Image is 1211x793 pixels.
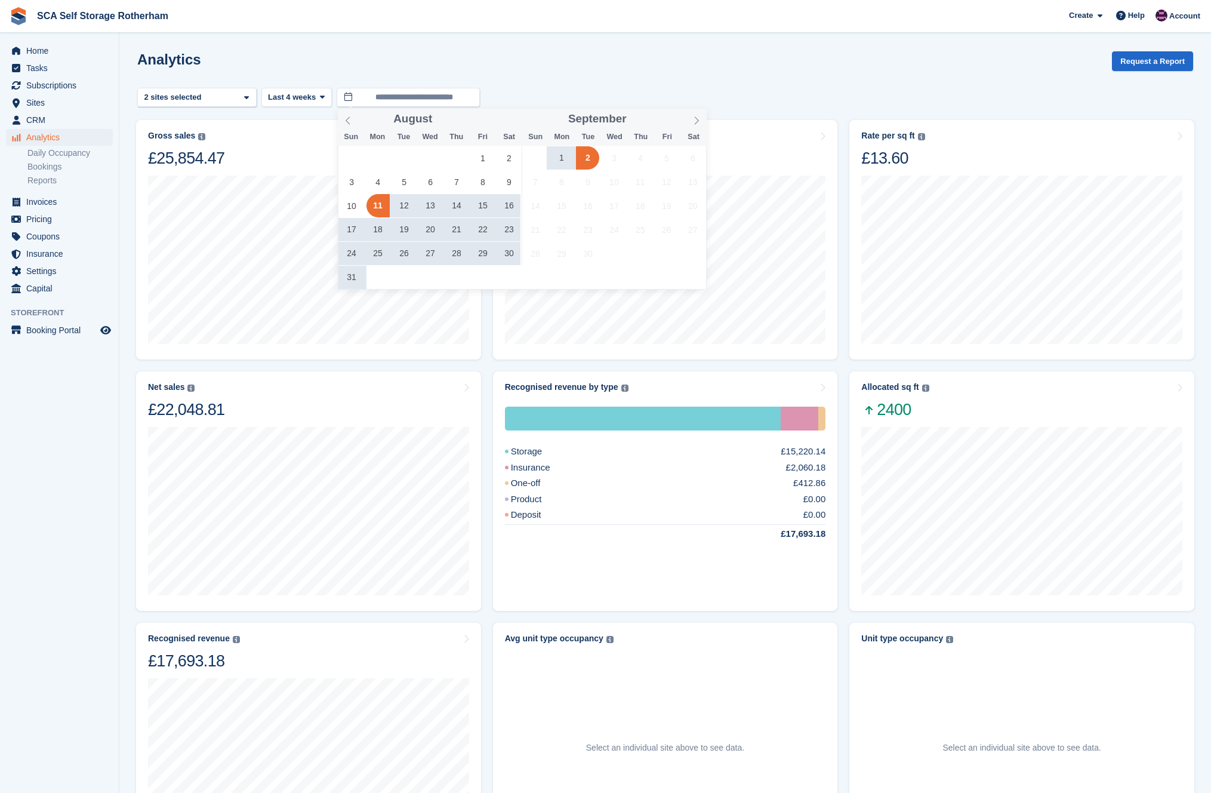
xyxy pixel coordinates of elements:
div: £2,060.18 [786,461,826,475]
div: £0.00 [803,493,826,506]
a: menu [6,193,113,210]
span: Tue [390,133,417,141]
img: icon-info-grey-7440780725fd019a000dd9b08b2336e03edf1995a4989e88bcd33f0948082b44.svg [621,385,628,392]
div: £17,693.18 [148,651,240,671]
span: Fri [470,133,496,141]
button: Last 4 weeks [261,88,332,107]
span: September 18, 2025 [628,194,652,217]
img: icon-info-grey-7440780725fd019a000dd9b08b2336e03edf1995a4989e88bcd33f0948082b44.svg [922,385,929,392]
a: menu [6,112,113,128]
img: icon-info-grey-7440780725fd019a000dd9b08b2336e03edf1995a4989e88bcd33f0948082b44.svg [198,133,205,140]
div: £412.86 [793,477,825,490]
span: August 6, 2025 [419,170,442,193]
span: Help [1128,10,1145,21]
span: Sat [496,133,522,141]
span: August 4, 2025 [366,170,390,193]
span: September 23, 2025 [576,218,599,241]
div: Insurance [505,461,579,475]
span: Invoices [26,193,98,210]
span: August 8, 2025 [471,170,494,193]
span: September 6, 2025 [681,146,704,170]
span: Wed [417,133,443,141]
span: September 9, 2025 [576,170,599,193]
div: Net sales [148,382,184,392]
img: Dale Chapman [1155,10,1167,21]
span: September 15, 2025 [550,194,573,217]
span: 2400 [861,399,929,420]
span: Create [1069,10,1093,21]
span: August 29, 2025 [471,242,494,265]
div: One-off [818,407,826,431]
span: September 5, 2025 [655,146,678,170]
span: September 30, 2025 [576,242,599,265]
div: £15,220.14 [781,445,825,459]
span: September 25, 2025 [628,218,652,241]
span: August 10, 2025 [340,194,363,217]
a: Reports [27,175,113,186]
span: September 3, 2025 [602,146,625,170]
div: Insurance [781,407,818,431]
span: August 22, 2025 [471,218,494,241]
span: September 29, 2025 [550,242,573,265]
a: menu [6,129,113,146]
a: menu [6,322,113,339]
img: icon-info-grey-7440780725fd019a000dd9b08b2336e03edf1995a4989e88bcd33f0948082b44.svg [946,636,953,643]
a: menu [6,94,113,111]
div: Recognised revenue [148,634,230,644]
span: August 16, 2025 [497,194,520,217]
span: Tue [575,133,601,141]
span: August [393,113,432,125]
span: August 19, 2025 [393,218,416,241]
span: August 26, 2025 [393,242,416,265]
a: Daily Occupancy [27,147,113,159]
span: September 8, 2025 [550,170,573,193]
button: Request a Report [1112,51,1193,71]
span: August 14, 2025 [445,194,469,217]
span: Coupons [26,228,98,245]
span: Thu [443,133,470,141]
span: Capital [26,280,98,297]
span: September 4, 2025 [628,146,652,170]
div: £0.00 [803,508,826,522]
span: CRM [26,112,98,128]
div: Avg unit type occupancy [505,634,603,644]
span: September 20, 2025 [681,194,704,217]
span: September 27, 2025 [681,218,704,241]
span: Fri [654,133,680,141]
div: 2 sites selected [142,91,206,103]
span: Sites [26,94,98,111]
a: menu [6,42,113,59]
div: Deposit [505,508,570,522]
span: September 17, 2025 [602,194,625,217]
div: Recognised revenue by type [505,382,618,392]
span: September 21, 2025 [524,218,547,241]
span: September 14, 2025 [524,194,547,217]
span: September 7, 2025 [524,170,547,193]
span: August 27, 2025 [419,242,442,265]
span: September 12, 2025 [655,170,678,193]
img: icon-info-grey-7440780725fd019a000dd9b08b2336e03edf1995a4989e88bcd33f0948082b44.svg [187,385,195,392]
span: August 1, 2025 [471,146,494,170]
img: icon-info-grey-7440780725fd019a000dd9b08b2336e03edf1995a4989e88bcd33f0948082b44.svg [233,636,240,643]
span: August 11, 2025 [366,194,390,217]
span: September 11, 2025 [628,170,652,193]
span: September 16, 2025 [576,194,599,217]
span: Storefront [11,307,119,319]
span: August 13, 2025 [419,194,442,217]
a: Bookings [27,161,113,173]
a: Preview store [98,323,113,337]
div: Gross sales [148,131,195,141]
a: menu [6,211,113,228]
span: August 15, 2025 [471,194,494,217]
span: September 22, 2025 [550,218,573,241]
span: September 13, 2025 [681,170,704,193]
span: Sun [338,133,364,141]
span: September 1, 2025 [550,146,573,170]
div: One-off [505,477,569,490]
span: August 2, 2025 [497,146,520,170]
p: Select an individual site above to see data. [942,742,1101,754]
span: September 2, 2025 [576,146,599,170]
span: August 3, 2025 [340,170,363,193]
span: September 24, 2025 [602,218,625,241]
span: August 24, 2025 [340,242,363,265]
